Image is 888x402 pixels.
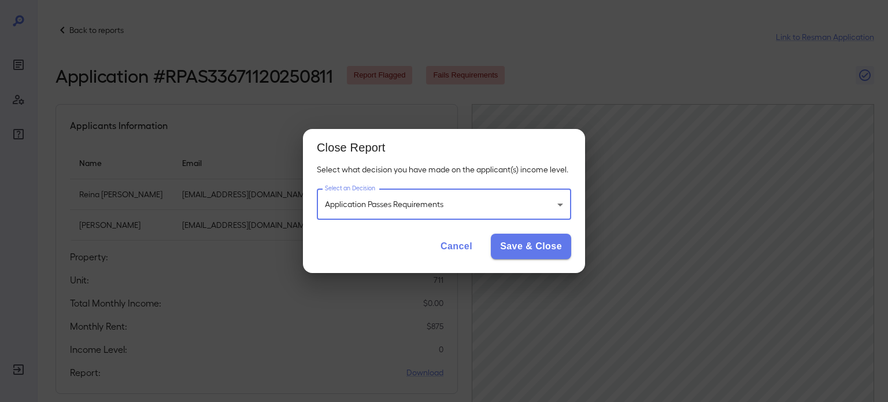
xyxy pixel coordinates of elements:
[317,189,571,220] div: Application Passes Requirements
[325,184,375,193] label: Select an Decision
[303,129,585,164] h2: Close Report
[491,234,571,259] button: Save & Close
[317,164,571,175] p: Select what decision you have made on the applicant(s) income level.
[431,234,482,259] button: Cancel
